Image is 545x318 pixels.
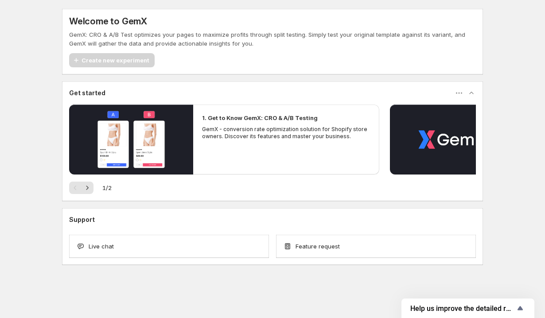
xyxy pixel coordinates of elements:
span: Live chat [89,242,114,251]
h2: 1. Get to Know GemX: CRO & A/B Testing [202,113,318,122]
span: Help us improve the detailed report for A/B campaigns [410,304,515,313]
p: GemX: CRO & A/B Test optimizes your pages to maximize profits through split testing. Simply test ... [69,30,476,48]
span: Feature request [296,242,340,251]
h3: Get started [69,89,105,97]
button: Show survey - Help us improve the detailed report for A/B campaigns [410,303,526,314]
p: GemX - conversion rate optimization solution for Shopify store owners. Discover its features and ... [202,126,370,140]
h5: Welcome to GemX [69,16,147,27]
h3: Support [69,215,95,224]
span: 1 / 2 [102,183,112,192]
